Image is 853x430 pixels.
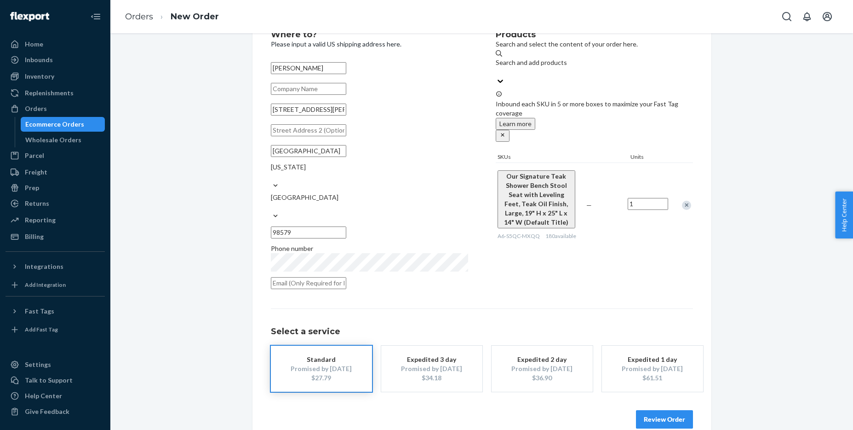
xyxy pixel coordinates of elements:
div: SKUs [496,153,629,163]
a: Freight [6,165,105,180]
a: Talk to Support [6,373,105,388]
span: — [586,201,592,209]
button: StandardPromised by [DATE]$27.79 [271,346,372,392]
input: Company Name [271,83,346,95]
div: Add Integration [25,281,66,289]
button: Open notifications [798,7,816,26]
a: Settings [6,357,105,372]
img: tab_keywords_by_traffic_grey.svg [92,53,99,61]
a: Ecommerce Orders [21,117,105,132]
div: Search and add products [496,58,693,67]
a: New Order [171,12,219,22]
span: Phone number [271,244,313,252]
div: Promised by [DATE] [285,364,358,373]
div: Expedited 1 day [616,355,689,364]
div: $27.79 [285,373,358,383]
div: Promised by [DATE] [616,364,689,373]
a: Wholesale Orders [21,133,105,147]
button: Learn more [496,118,535,130]
ol: breadcrumbs [118,3,226,30]
a: Add Fast Tag [6,322,105,337]
div: Prep [25,183,39,192]
img: tab_domain_overview_orange.svg [25,53,32,61]
div: Replenishments [25,88,74,98]
div: Domain Overview [35,54,82,60]
p: Search and select the content of your order here. [496,40,693,49]
div: Inbounds [25,55,53,64]
div: Integrations [25,262,63,271]
span: A6-S5QC-MXQQ [498,232,540,239]
div: Ecommerce Orders [25,120,84,129]
h2: Where to? [271,30,468,40]
div: Give Feedback [25,407,69,416]
div: Returns [25,199,49,208]
a: Home [6,37,105,52]
a: Inbounds [6,52,105,67]
div: Promised by [DATE] [395,364,469,373]
div: [GEOGRAPHIC_DATA] [271,193,468,202]
div: Promised by [DATE] [505,364,579,373]
div: Inventory [25,72,54,81]
button: Expedited 1 dayPromised by [DATE]$61.51 [602,346,703,392]
button: Open account menu [818,7,836,26]
input: City [271,145,346,157]
div: Talk to Support [25,376,73,385]
input: [GEOGRAPHIC_DATA] [271,202,272,211]
button: Fast Tags [6,304,105,319]
p: Please input a valid US shipping address here. [271,40,468,49]
h1: Select a service [271,327,693,337]
button: Close Navigation [86,7,105,26]
input: [US_STATE] [271,172,272,181]
a: Help Center [6,389,105,403]
button: Integrations [6,259,105,274]
div: Billing [25,232,44,241]
button: Expedited 3 dayPromised by [DATE]$34.18 [381,346,482,392]
input: Search and add products [496,67,497,76]
button: Review Order [636,410,693,429]
div: Wholesale Orders [25,135,81,145]
a: Inventory [6,69,105,84]
span: Our Signature Teak Shower Bench Stool Seat with Leveling Feet, Teak Oil Finish, Large, 19" H x 25... [504,172,568,226]
a: Billing [6,229,105,244]
div: $61.51 [616,373,689,383]
div: Freight [25,168,47,177]
input: Street Address [271,104,346,116]
div: $36.90 [505,373,579,383]
div: Home [25,40,43,49]
div: Inbound each SKU in 5 or more boxes to maximize your Fast Tag coverage [496,90,693,142]
a: Returns [6,196,105,211]
a: Prep [6,180,105,195]
img: website_grey.svg [15,24,22,31]
div: Remove Item [682,201,691,210]
input: Quantity [628,198,668,210]
button: Expedited 2 dayPromised by [DATE]$36.90 [492,346,593,392]
div: Add Fast Tag [25,325,58,333]
a: Replenishments [6,86,105,100]
a: Orders [6,101,105,116]
div: Settings [25,360,51,369]
div: [US_STATE] [271,163,468,172]
img: logo_orange.svg [15,15,22,22]
span: 180 available [545,232,576,239]
div: Orders [25,104,47,113]
a: Reporting [6,213,105,227]
div: Domain: [DOMAIN_NAME] [24,24,101,31]
a: Orders [125,12,153,22]
div: Help Center [25,391,62,401]
div: Parcel [25,151,44,160]
button: Our Signature Teak Shower Bench Stool Seat with Leveling Feet, Teak Oil Finish, Large, 19" H x 25... [498,170,575,228]
button: Help Center [835,192,853,238]
input: ZIP Code [271,227,346,238]
div: Fast Tags [25,307,54,316]
div: v 4.0.25 [26,15,45,22]
div: $34.18 [395,373,469,383]
input: First & Last Name [271,62,346,74]
div: Expedited 2 day [505,355,579,364]
button: Give Feedback [6,404,105,419]
a: Parcel [6,148,105,163]
div: Units [629,153,670,163]
a: Add Integration [6,278,105,292]
div: Keywords by Traffic [102,54,155,60]
div: Expedited 3 day [395,355,469,364]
